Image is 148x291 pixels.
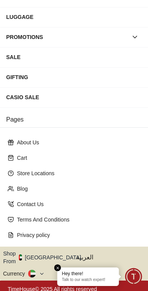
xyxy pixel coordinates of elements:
[6,50,142,64] div: SALE
[6,10,142,24] div: LUGGAGE
[125,268,142,285] div: Chat Widget
[6,30,128,44] div: PROMOTIONS
[17,200,137,208] p: Contact Us
[6,90,142,104] div: CASIO SALE
[3,270,28,277] div: Currency
[62,271,114,277] div: Hey there!
[62,277,114,283] p: Talk to our watch expert!
[76,253,145,262] span: العربية
[17,185,137,193] p: Blog
[3,250,87,265] button: Shop From[GEOGRAPHIC_DATA]
[76,250,145,265] button: العربية
[19,254,22,261] img: United Arab Emirates
[54,264,61,271] em: Close tooltip
[17,231,137,239] p: Privacy policy
[6,70,142,84] div: GIFTING
[17,154,137,162] p: Cart
[17,216,137,223] p: Terms And Conditions
[17,139,137,146] p: About Us
[17,169,137,177] p: Store Locations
